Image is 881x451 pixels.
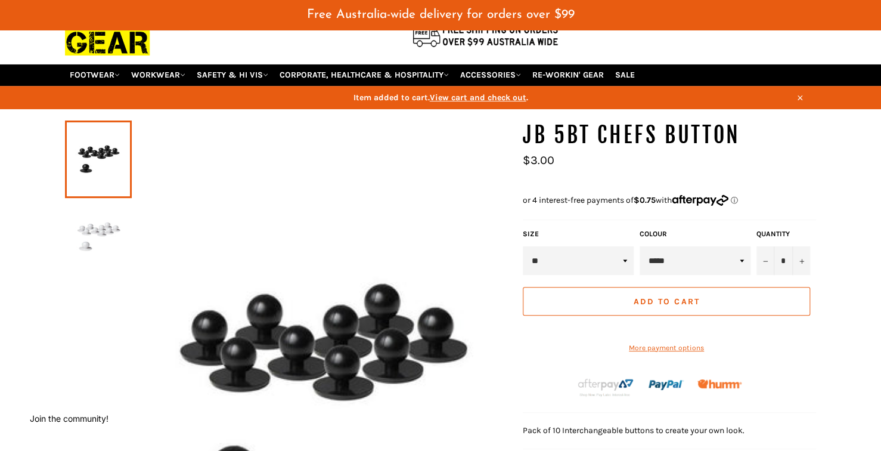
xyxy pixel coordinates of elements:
[65,64,125,85] a: FOOTWEAR
[633,296,699,307] span: Add to Cart
[430,92,526,103] span: View cart and check out
[126,64,190,85] a: WORKWEAR
[792,246,810,275] button: Increase item quantity by one
[523,121,816,150] h1: JB 5BT Chefs Button
[610,64,640,85] a: SALE
[523,425,816,436] p: Pack of 10 Interchangeable buttons to create your own look.
[523,229,634,239] label: Size
[697,379,742,388] img: Humm_core_logo_RGB-01_300x60px_small_195d8312-4386-4de7-b182-0ef9b6303a37.png
[71,204,126,270] img: JB 5BT Chefs Button - Workin' Gear
[307,8,575,21] span: Free Australia-wide delivery for orders over $99
[65,86,816,109] a: Item added to cart.View cart and check out.
[523,287,810,316] button: Add to Cart
[455,64,526,85] a: ACCESSORIES
[30,413,108,424] button: Join the community!
[192,64,273,85] a: SAFETY & HI VIS
[576,377,635,397] img: Afterpay-Logo-on-dark-bg_large.png
[411,23,560,48] img: Flat $9.95 shipping Australia wide
[523,343,810,353] a: More payment options
[528,64,609,85] a: RE-WORKIN' GEAR
[756,229,810,239] label: Quantity
[756,246,774,275] button: Reduce item quantity by one
[65,92,816,103] span: Item added to cart. .
[275,64,454,85] a: CORPORATE, HEALTHCARE & HOSPITALITY
[649,367,684,403] img: paypal.png
[640,229,750,239] label: COLOUR
[523,153,554,167] span: $3.00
